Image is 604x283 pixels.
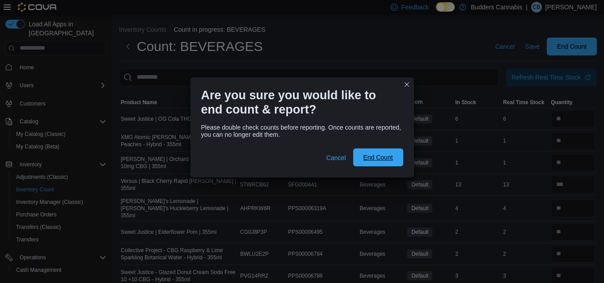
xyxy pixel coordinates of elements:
[363,153,393,162] span: End Count
[323,149,350,167] button: Cancel
[201,88,396,117] h1: Are you sure you would like to end count & report?
[353,148,403,166] button: End Count
[201,124,403,138] div: Please double check counts before reporting. Once counts are reported, you can no longer edit them.
[326,153,346,162] span: Cancel
[401,79,412,90] button: Closes this modal window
